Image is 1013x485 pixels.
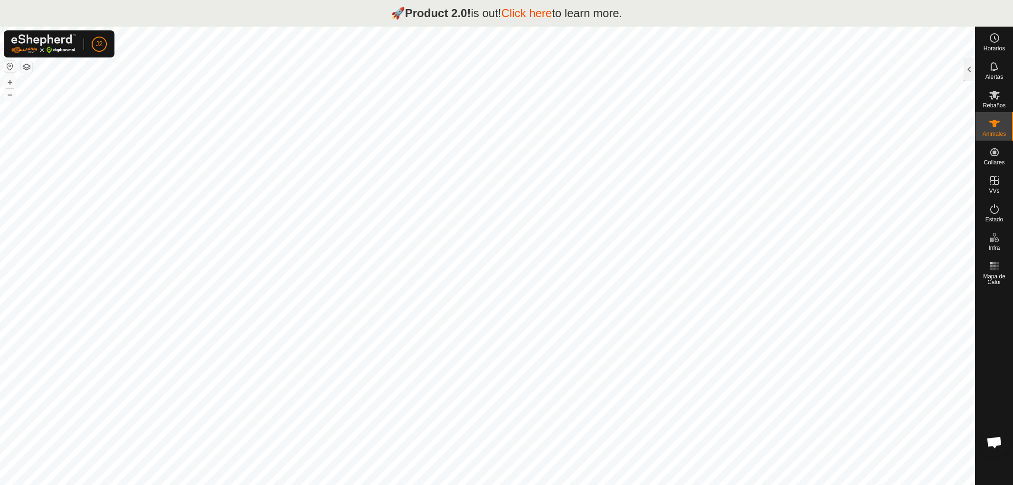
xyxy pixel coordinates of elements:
div: Chat abierto [980,428,1009,456]
strong: Product 2.0! [405,7,471,19]
span: Infra [988,245,1000,251]
span: Mapa de Calor [978,274,1011,285]
span: Collares [984,160,1004,165]
img: Logo Gallagher [11,34,76,54]
button: + [4,76,16,88]
button: – [4,89,16,100]
span: Animales [983,131,1006,137]
span: Rebaños [983,103,1005,108]
span: Horarios [984,46,1005,51]
p: 🚀 is out! to learn more. [391,5,623,22]
span: J2 [96,39,103,49]
a: Click here [501,7,552,19]
span: Estado [985,217,1003,222]
button: Capas del Mapa [21,61,32,73]
button: Restablecer Mapa [4,61,16,72]
span: VVs [989,188,999,194]
span: Alertas [985,74,1003,80]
